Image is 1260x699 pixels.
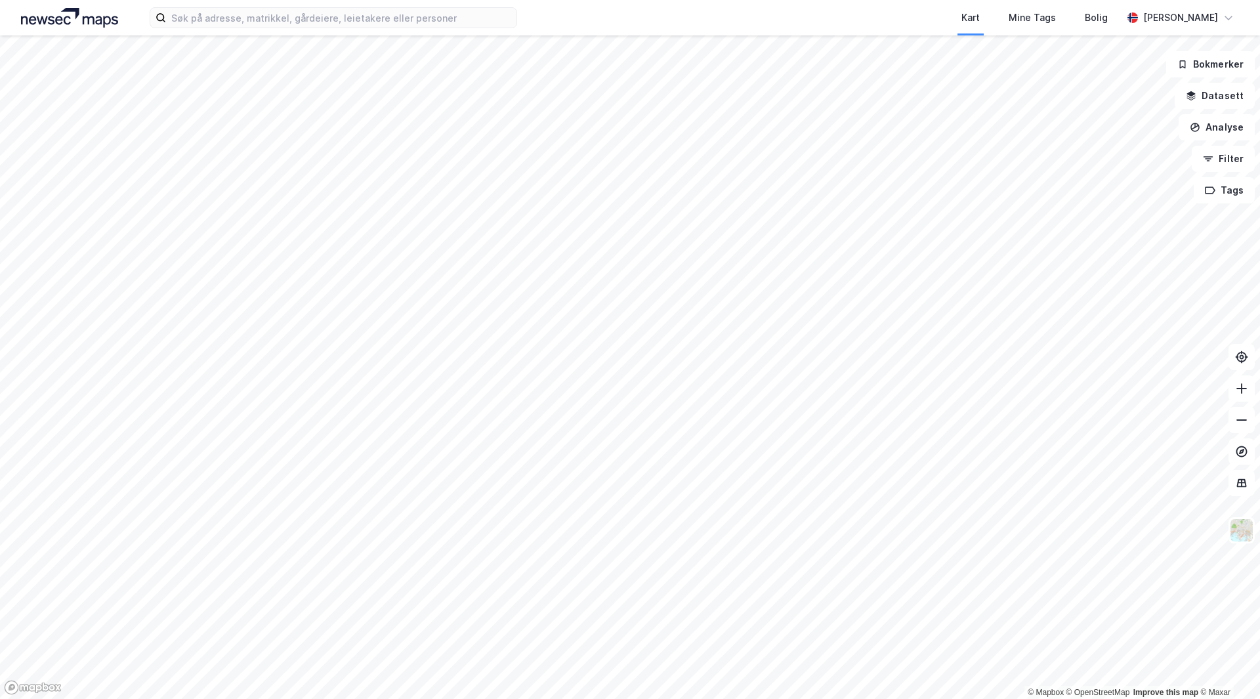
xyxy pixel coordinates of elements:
[1066,688,1130,697] a: OpenStreetMap
[166,8,516,28] input: Søk på adresse, matrikkel, gårdeiere, leietakere eller personer
[1192,146,1255,172] button: Filter
[961,10,980,26] div: Kart
[1194,636,1260,699] iframe: Chat Widget
[1229,518,1254,543] img: Z
[1085,10,1108,26] div: Bolig
[1028,688,1064,697] a: Mapbox
[1175,83,1255,109] button: Datasett
[1133,688,1198,697] a: Improve this map
[1194,636,1260,699] div: Kontrollprogram for chat
[4,680,62,695] a: Mapbox homepage
[1166,51,1255,77] button: Bokmerker
[1009,10,1056,26] div: Mine Tags
[1143,10,1218,26] div: [PERSON_NAME]
[1194,177,1255,203] button: Tags
[21,8,118,28] img: logo.a4113a55bc3d86da70a041830d287a7e.svg
[1179,114,1255,140] button: Analyse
